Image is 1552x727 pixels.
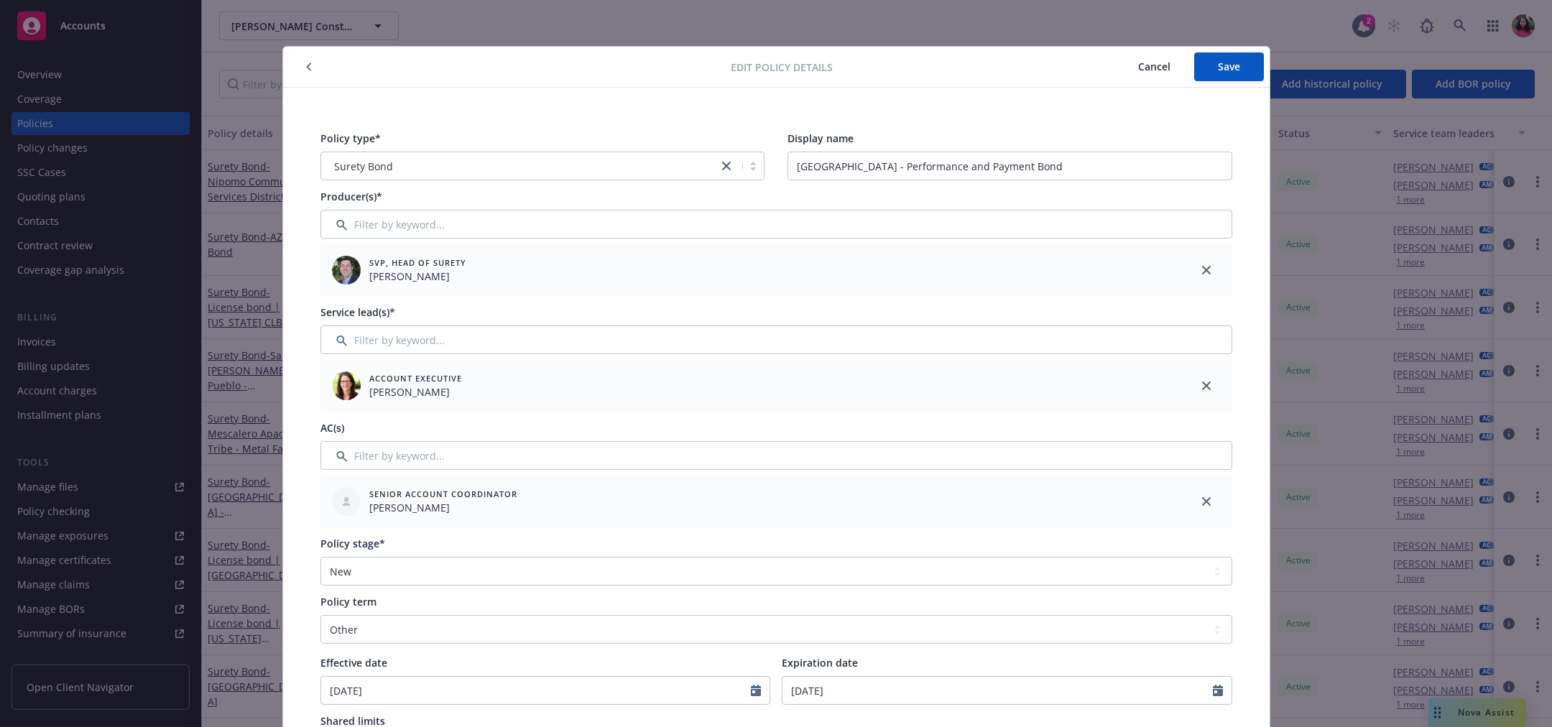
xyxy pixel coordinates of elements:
[320,421,344,435] span: AC(s)
[1213,685,1223,696] svg: Calendar
[320,305,395,319] span: Service lead(s)*
[369,372,462,384] span: Account Executive
[334,159,393,174] span: Surety Bond
[369,269,466,284] span: [PERSON_NAME]
[1198,261,1215,279] a: close
[1198,493,1215,510] a: close
[1138,60,1170,73] span: Cancel
[369,500,517,515] span: [PERSON_NAME]
[332,371,361,400] img: employee photo
[320,656,387,670] span: Effective date
[320,131,381,145] span: Policy type*
[320,190,382,203] span: Producer(s)*
[328,159,711,174] span: Surety Bond
[320,210,1232,239] input: Filter by keyword...
[369,256,466,269] span: SVP, Head of Surety
[1194,52,1264,81] button: Save
[718,157,735,175] a: close
[320,595,377,608] span: Policy term
[369,488,517,500] span: Senior Account Coordinator
[1218,60,1240,73] span: Save
[782,677,1213,704] input: MM/DD/YYYY
[1198,377,1215,394] a: close
[332,256,361,284] img: employee photo
[320,537,385,550] span: Policy stage*
[787,131,854,145] span: Display name
[369,384,462,399] span: [PERSON_NAME]
[1114,52,1194,81] button: Cancel
[321,677,752,704] input: MM/DD/YYYY
[320,325,1232,354] input: Filter by keyword...
[731,60,833,75] span: Edit policy details
[751,685,761,696] svg: Calendar
[320,441,1232,470] input: Filter by keyword...
[782,656,858,670] span: Expiration date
